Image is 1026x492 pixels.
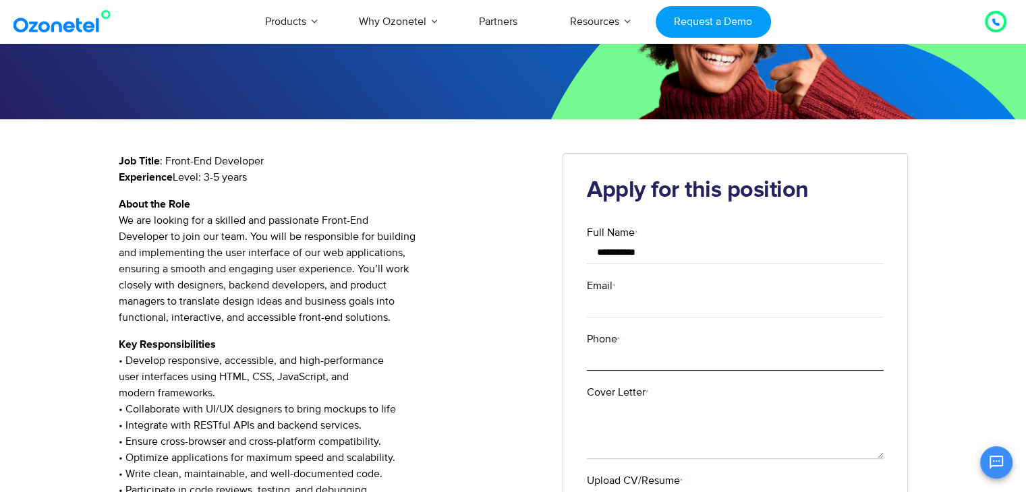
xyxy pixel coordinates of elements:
[119,172,173,183] strong: Experience
[656,6,771,38] a: Request a Demo
[119,156,160,166] strong: Job Title
[587,278,884,294] label: Email
[980,446,1013,479] button: Open chat
[587,177,884,204] h2: Apply for this position
[119,339,216,350] strong: Key Responsibilities
[119,199,190,210] strong: About the Role
[587,384,884,400] label: Cover Letter
[587,224,884,241] label: Full Name
[587,331,884,347] label: Phone
[119,196,543,326] p: We are looking for a skilled and passionate Front-End Developer to join our team. You will be res...
[119,153,543,185] p: : Front-End Developer Level: 3-5 years
[587,472,884,489] label: Upload CV/Resume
